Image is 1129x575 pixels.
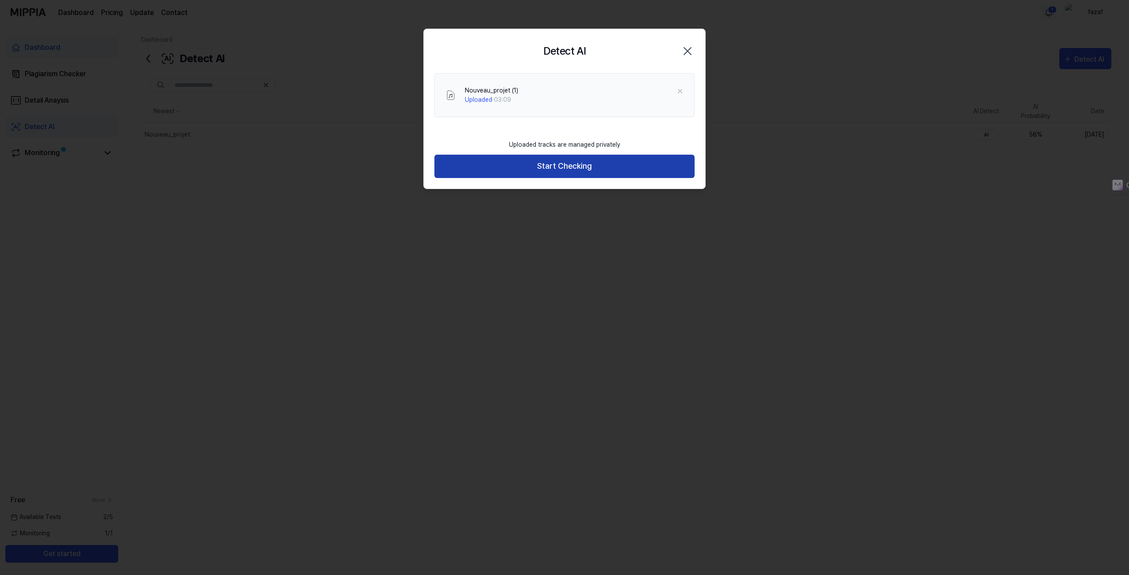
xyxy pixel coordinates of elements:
div: Nouveau_projet (1) [465,86,518,95]
button: Start Checking [434,155,695,178]
span: Uploaded [465,96,492,103]
img: File Select [445,90,456,100]
div: · 03:09 [465,95,518,104]
h2: Detect AI [543,43,586,59]
div: Uploaded tracks are managed privately [504,135,625,155]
